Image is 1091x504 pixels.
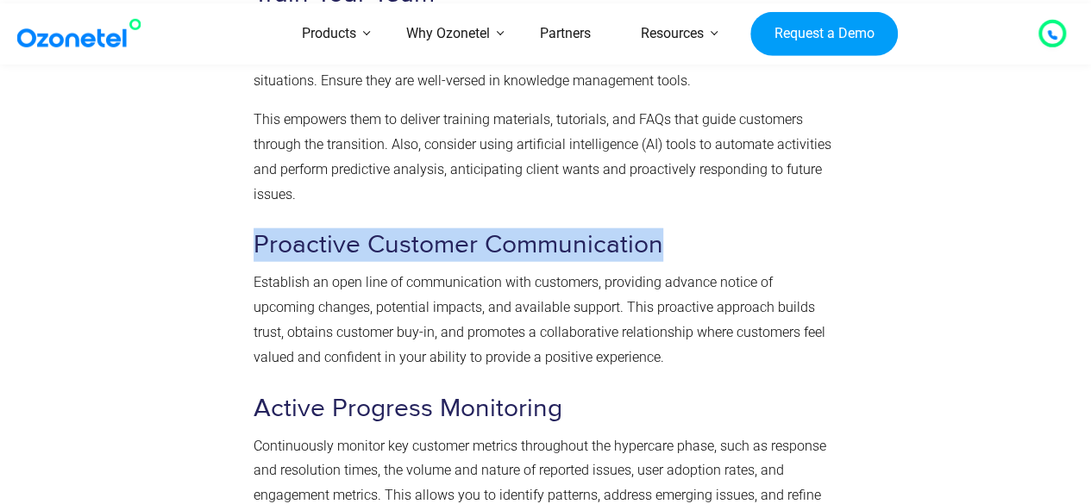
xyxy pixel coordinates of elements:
[277,3,381,65] a: Products
[254,229,663,260] span: Proactive Customer Communication
[381,3,515,65] a: Why Ozonetel
[254,274,825,364] span: Establish an open line of communication with customers, providing advance notice of upcoming chan...
[254,111,831,202] span: This empowers them to deliver training materials, tutorials, and FAQs that guide customers throug...
[750,11,898,56] a: Request a Demo
[616,3,729,65] a: Resources
[254,393,562,424] span: Active Progress Monitoring
[515,3,616,65] a: Partners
